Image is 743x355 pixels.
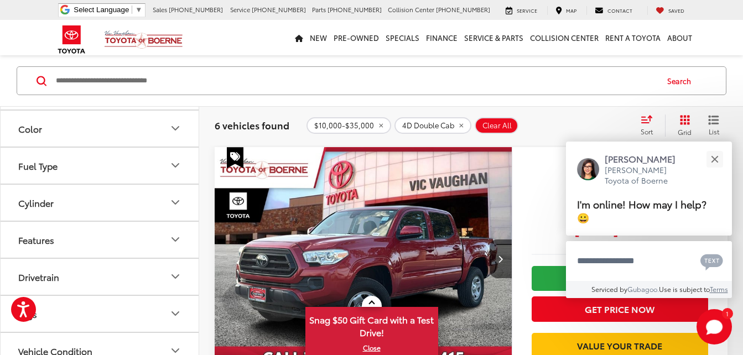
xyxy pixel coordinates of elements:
a: Collision Center [527,20,602,55]
a: Pre-Owned [330,20,382,55]
div: Color [169,122,182,135]
span: $10,000-$35,000 [314,121,374,130]
span: I'm online! How may I help? 😀 [577,196,706,225]
button: Next image [490,239,512,278]
span: $31,200 [532,190,708,218]
div: Features [18,234,54,245]
span: Use is subject to [659,284,710,294]
button: ColorColor [1,111,200,147]
button: Chat with SMS [697,248,726,273]
span: List [708,127,719,136]
a: About [664,20,695,55]
p: [PERSON_NAME] [605,153,687,165]
a: My Saved Vehicles [647,6,693,15]
div: Close[PERSON_NAME][PERSON_NAME] Toyota of BoerneI'm online! How may I help? 😀Type your messageCha... [566,142,732,298]
a: Finance [423,20,461,55]
svg: Start Chat [697,309,732,344]
button: Search [657,67,707,95]
button: Clear All [475,117,518,134]
button: CylinderCylinder [1,185,200,221]
span: Grid [678,127,692,137]
span: Select Language [74,6,129,14]
span: Service [517,7,537,14]
a: Map [547,6,585,15]
span: Special [227,147,243,168]
a: Gubagoo. [627,284,659,294]
span: Sales [153,5,167,14]
span: Saved [668,7,684,14]
div: Drivetrain [169,270,182,283]
div: Cylinder [18,197,54,208]
span: [DATE] Price: [532,223,708,234]
div: Fuel Type [169,159,182,172]
button: DrivetrainDrivetrain [1,259,200,295]
a: Select Language​ [74,6,142,14]
button: remove 4D%20Double%20Cab [394,117,471,134]
span: [PHONE_NUMBER] [169,5,223,14]
img: Vic Vaughan Toyota of Boerne [104,30,183,49]
span: [PHONE_NUMBER] [436,5,490,14]
a: Check Availability [532,266,708,291]
span: Serviced by [591,284,627,294]
span: 4D Double Cab [402,121,454,130]
span: [PHONE_NUMBER] [328,5,382,14]
button: remove 10000-35000 [306,117,391,134]
div: Fuel Type [18,160,58,171]
input: Search by Make, Model, or Keyword [55,67,657,94]
span: ▼ [135,6,142,14]
span: Snag $50 Gift Card with a Test Drive! [306,308,437,342]
button: FeaturesFeatures [1,222,200,258]
svg: Text [700,253,723,270]
span: [PHONE_NUMBER] [252,5,306,14]
button: Close [703,147,726,171]
span: Clear All [482,121,512,130]
button: Grid View [665,114,700,137]
div: Drivetrain [18,272,59,282]
span: Sort [641,127,653,136]
div: Features [169,233,182,246]
a: Home [292,20,306,55]
button: List View [700,114,728,137]
span: Service [230,5,250,14]
span: Contact [607,7,632,14]
div: Tags [169,307,182,320]
div: Cylinder [169,196,182,209]
a: Contact [586,6,641,15]
span: Collision Center [388,5,434,14]
a: New [306,20,330,55]
textarea: Type your message [566,241,732,281]
p: [PERSON_NAME] Toyota of Boerne [605,165,687,186]
a: Terms [710,284,728,294]
span: Parts [312,5,326,14]
img: Toyota [51,22,92,58]
span: 6 vehicles found [215,118,289,132]
a: Service [497,6,545,15]
button: Get Price Now [532,296,708,321]
div: Color [18,123,42,134]
a: Rent a Toyota [602,20,664,55]
a: Specials [382,20,423,55]
button: Select sort value [635,114,665,137]
button: Fuel TypeFuel Type [1,148,200,184]
button: TagsTags [1,296,200,332]
button: Toggle Chat Window [697,309,732,344]
span: Map [566,7,576,14]
span: 1 [726,311,729,316]
a: Service & Parts: Opens in a new tab [461,20,527,55]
